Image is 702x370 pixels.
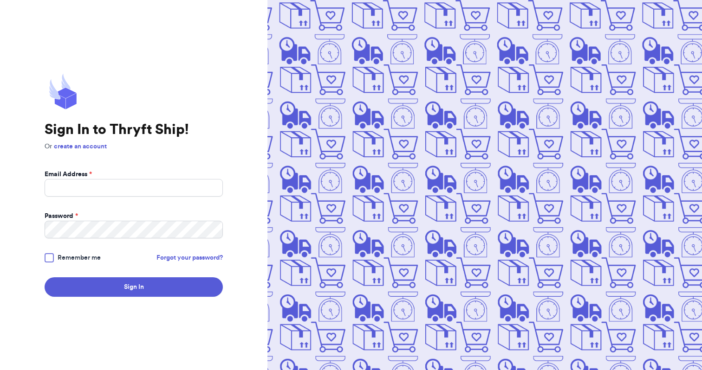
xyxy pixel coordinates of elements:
a: create an account [54,143,107,150]
p: Or [45,142,223,151]
h1: Sign In to Thryft Ship! [45,121,223,138]
label: Password [45,211,78,221]
span: Remember me [58,253,101,262]
label: Email Address [45,170,92,179]
button: Sign In [45,277,223,297]
a: Forgot your password? [156,253,223,262]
